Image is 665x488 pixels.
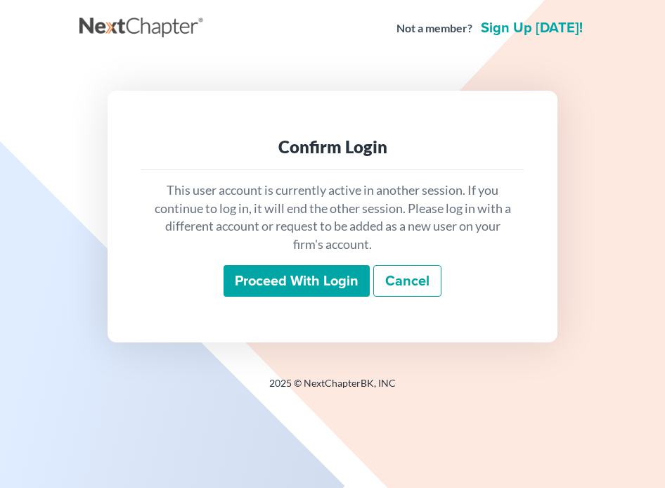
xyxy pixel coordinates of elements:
input: Proceed with login [224,265,370,297]
a: Sign up [DATE]! [478,21,586,35]
p: This user account is currently active in another session. If you continue to log in, it will end ... [153,181,512,254]
strong: Not a member? [396,20,472,37]
div: 2025 © NextChapterBK, INC [79,376,586,402]
a: Cancel [373,265,441,297]
div: Confirm Login [153,136,512,158]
